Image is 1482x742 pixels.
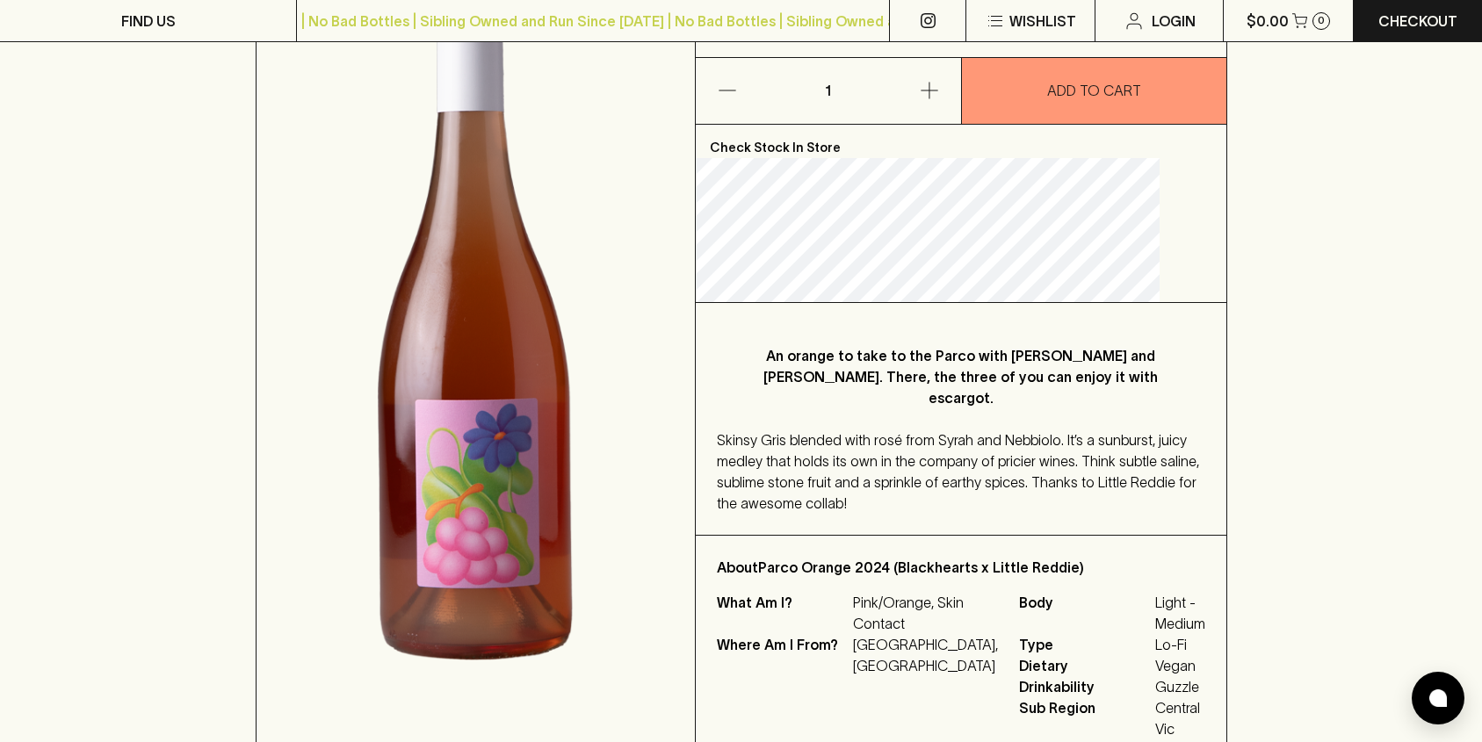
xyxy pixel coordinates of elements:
[717,634,849,676] p: Where Am I From?
[717,557,1205,578] p: About Parco Orange 2024 (Blackhearts x Little Reddie)
[1019,655,1151,676] span: Dietary
[1009,11,1076,32] p: Wishlist
[1378,11,1457,32] p: Checkout
[807,58,849,124] p: 1
[696,125,1226,158] p: Check Stock In Store
[1318,16,1325,25] p: 0
[853,592,998,634] p: Pink/Orange, Skin Contact
[1247,11,1289,32] p: $0.00
[1152,11,1196,32] p: Login
[1019,676,1151,697] span: Drinkability
[1155,655,1205,676] span: Vegan
[1155,592,1205,634] span: Light - Medium
[853,634,998,676] p: [GEOGRAPHIC_DATA], [GEOGRAPHIC_DATA]
[1429,689,1447,707] img: bubble-icon
[1019,592,1151,634] span: Body
[1019,697,1151,739] span: Sub Region
[1019,634,1151,655] span: Type
[121,11,176,32] p: FIND US
[1155,697,1205,739] span: Central Vic
[717,592,849,634] p: What Am I?
[1155,676,1205,697] span: Guzzle
[1047,80,1141,101] p: ADD TO CART
[752,345,1170,408] p: An orange to take to the Parco with [PERSON_NAME] and [PERSON_NAME]. There, the three of you can ...
[1155,634,1205,655] span: Lo-Fi
[717,432,1199,511] span: Skinsy Gris blended with rosé from Syrah and Nebbiolo. It’s a sunburst, juicy medley that holds i...
[962,58,1226,124] button: ADD TO CART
